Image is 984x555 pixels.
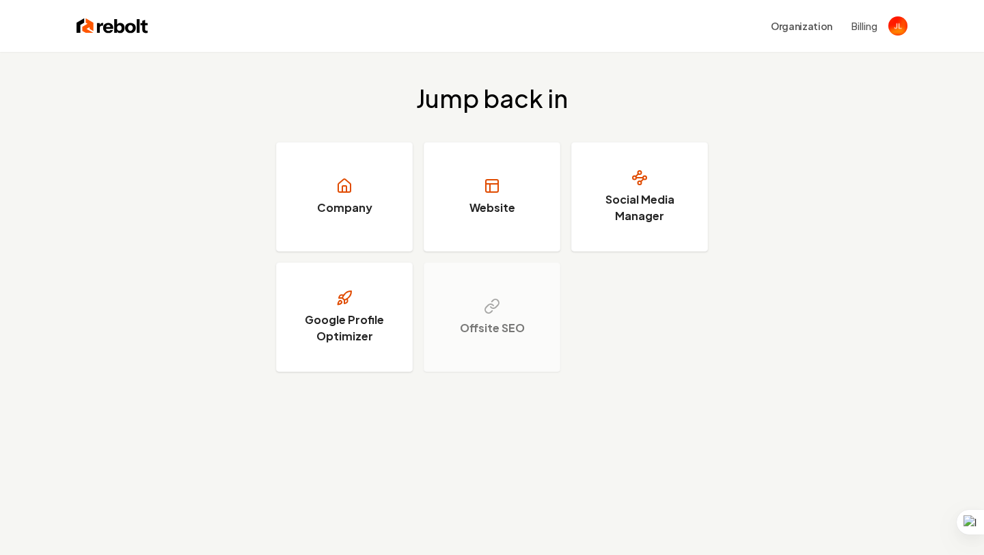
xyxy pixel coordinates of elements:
[888,16,907,36] img: Jose Lopez
[276,262,413,372] a: Google Profile Optimizer
[276,142,413,252] a: Company
[460,320,525,336] h3: Offsite SEO
[77,16,148,36] img: Rebolt Logo
[469,200,515,216] h3: Website
[317,200,372,216] h3: Company
[416,85,568,112] h2: Jump back in
[424,142,560,252] a: Website
[571,142,708,252] a: Social Media Manager
[293,312,396,344] h3: Google Profile Optimizer
[588,191,691,224] h3: Social Media Manager
[763,14,840,38] button: Organization
[888,16,907,36] button: Open user button
[851,19,877,33] button: Billing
